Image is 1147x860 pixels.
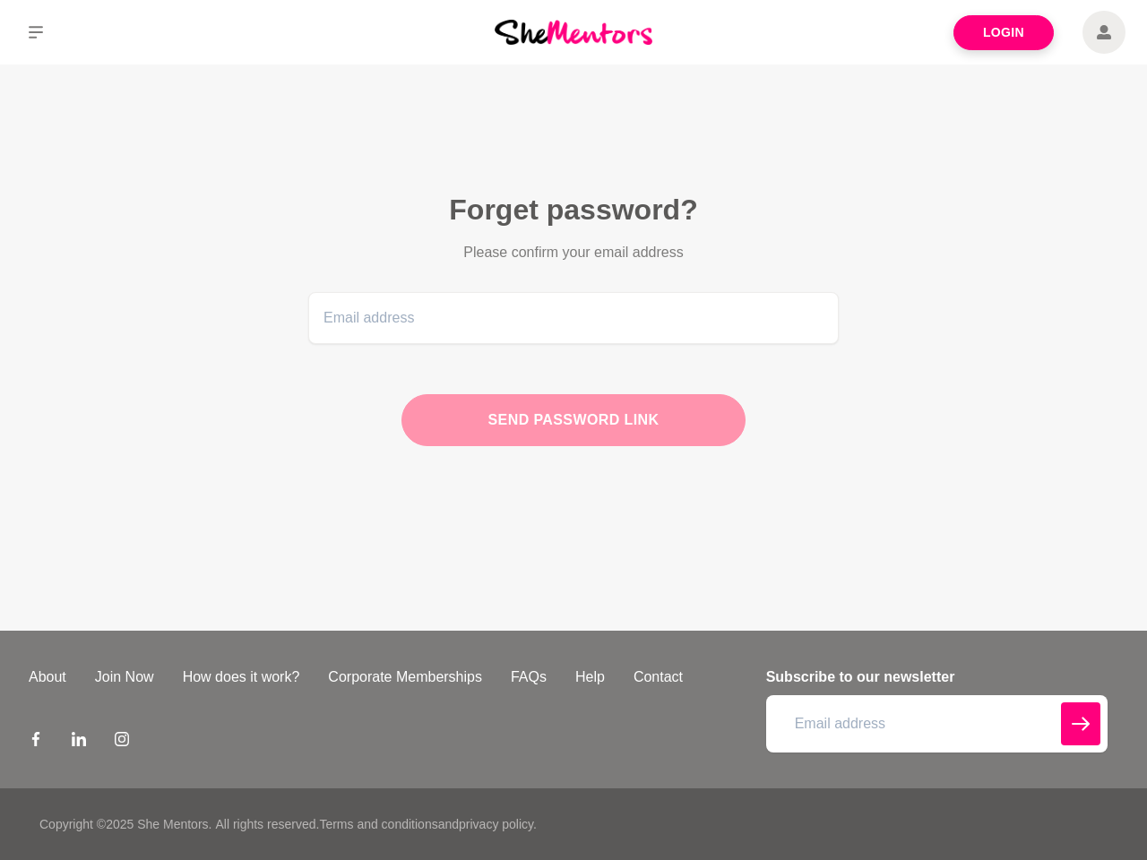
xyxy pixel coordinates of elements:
[29,731,43,752] a: Facebook
[39,815,211,834] p: Copyright © 2025 She Mentors .
[314,666,496,688] a: Corporate Memberships
[619,666,697,688] a: Contact
[14,666,81,688] a: About
[496,666,561,688] a: FAQs
[115,731,129,752] a: Instagram
[308,292,839,344] input: Email address
[168,666,315,688] a: How does it work?
[766,666,1108,688] h4: Subscribe to our newsletter
[319,817,437,831] a: Terms and conditions
[766,695,1108,752] input: Email address
[81,666,168,688] a: Join Now
[72,731,86,752] a: LinkedIn
[953,15,1054,50] a: Login
[561,666,619,688] a: Help
[401,242,746,263] p: Please confirm your email address
[459,817,533,831] a: privacy policy
[495,20,652,44] img: She Mentors Logo
[215,815,536,834] p: All rights reserved. and .
[308,192,839,228] h2: Forget password?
